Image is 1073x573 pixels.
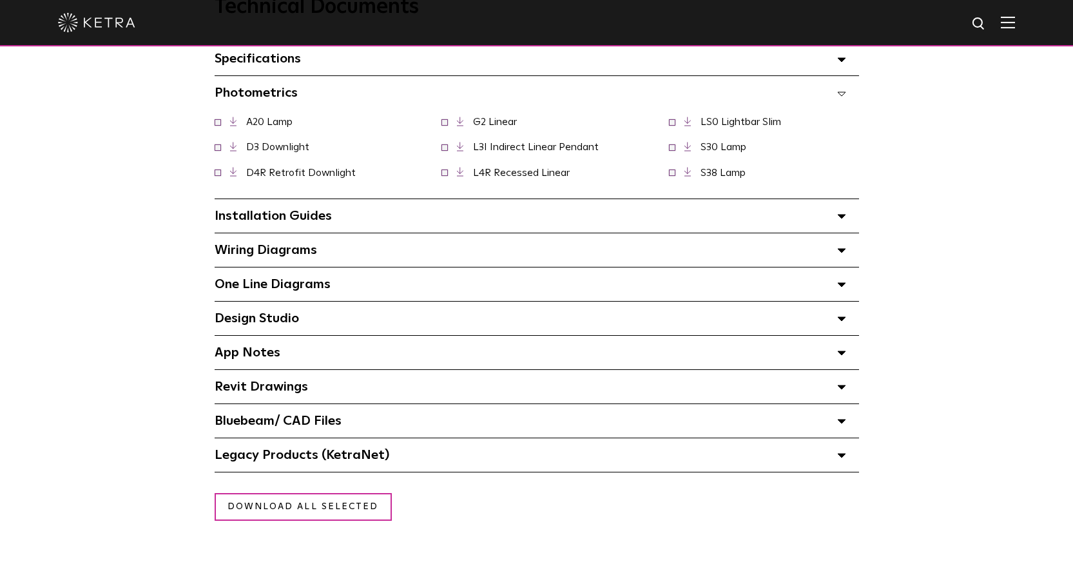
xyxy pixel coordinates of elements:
[215,86,298,99] span: Photometrics
[473,168,570,178] a: L4R Recessed Linear
[215,493,392,521] a: Download all selected
[246,168,356,178] a: D4R Retrofit Downlight
[971,16,987,32] img: search icon
[215,312,299,325] span: Design Studio
[246,142,309,152] a: D3 Downlight
[246,117,293,127] a: A20 Lamp
[215,414,342,427] span: Bluebeam/ CAD Files
[701,142,746,152] a: S30 Lamp
[58,13,135,32] img: ketra-logo-2019-white
[215,209,332,222] span: Installation Guides
[701,117,781,127] a: LS0 Lightbar Slim
[473,142,599,152] a: L3I Indirect Linear Pendant
[215,346,280,359] span: App Notes
[215,278,331,291] span: One Line Diagrams
[215,449,389,461] span: Legacy Products (KetraNet)
[1001,16,1015,28] img: Hamburger%20Nav.svg
[215,380,308,393] span: Revit Drawings
[473,117,517,127] a: G2 Linear
[215,52,301,65] span: Specifications
[215,244,317,257] span: Wiring Diagrams
[701,168,746,178] a: S38 Lamp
